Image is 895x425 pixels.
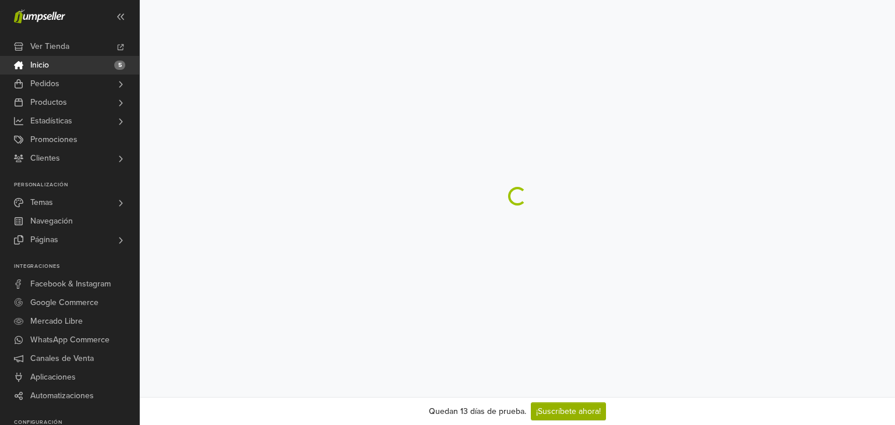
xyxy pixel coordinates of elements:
span: Facebook & Instagram [30,275,111,293]
span: Páginas [30,231,58,249]
span: Mercado Libre [30,312,83,331]
span: Canales de Venta [30,349,94,368]
span: Productos [30,93,67,112]
span: Temas [30,193,53,212]
span: Inicio [30,56,49,75]
span: Aplicaciones [30,368,76,387]
span: Estadísticas [30,112,72,130]
span: Automatizaciones [30,387,94,405]
span: Clientes [30,149,60,168]
a: ¡Suscríbete ahora! [531,402,606,420]
span: Ver Tienda [30,37,69,56]
p: Personalización [14,182,139,189]
span: Navegación [30,212,73,231]
span: WhatsApp Commerce [30,331,110,349]
div: Quedan 13 días de prueba. [429,405,526,417]
span: Promociones [30,130,77,149]
span: 5 [114,61,125,70]
p: Integraciones [14,263,139,270]
span: Pedidos [30,75,59,93]
span: Google Commerce [30,293,98,312]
